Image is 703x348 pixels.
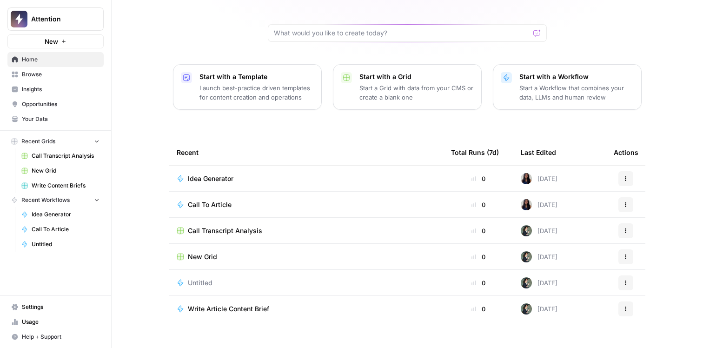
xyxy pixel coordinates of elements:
div: [DATE] [521,173,557,184]
p: Start with a Workflow [519,72,634,81]
span: Idea Generator [32,210,99,219]
span: Your Data [22,115,99,123]
p: Start a Grid with data from your CMS or create a blank one [359,83,474,102]
span: Help + Support [22,333,99,341]
span: Write Content Briefs [32,181,99,190]
button: Recent Grids [7,134,104,148]
button: Workspace: Attention [7,7,104,31]
a: Call To Article [17,222,104,237]
span: Settings [22,303,99,311]
span: Write Article Content Brief [188,304,269,314]
span: Untitled [32,240,99,248]
div: Total Runs (7d) [451,140,499,165]
span: Call To Article [188,200,232,209]
span: Untitled [188,278,212,288]
a: Write Article Content Brief [177,304,436,314]
p: Start with a Grid [359,72,474,81]
a: Untitled [17,237,104,252]
div: [DATE] [521,251,557,262]
div: 0 [451,304,506,314]
span: Idea Generator [188,174,233,183]
div: 0 [451,226,506,235]
a: Opportunities [7,97,104,112]
div: [DATE] [521,303,557,315]
a: Your Data [7,112,104,127]
span: Home [22,55,99,64]
div: [DATE] [521,199,557,210]
a: Idea Generator [177,174,436,183]
div: 0 [451,174,506,183]
span: Call Transcript Analysis [32,152,99,160]
a: Untitled [177,278,436,288]
span: Usage [22,318,99,326]
a: New Grid [17,163,104,178]
a: Idea Generator [17,207,104,222]
a: Browse [7,67,104,82]
div: 0 [451,252,506,261]
a: Home [7,52,104,67]
div: 0 [451,200,506,209]
a: Insights [7,82,104,97]
div: [DATE] [521,277,557,288]
span: Call To Article [32,225,99,234]
a: New Grid [177,252,436,261]
p: Launch best-practice driven templates for content creation and operations [199,83,314,102]
span: Recent Workflows [21,196,70,204]
a: Call To Article [177,200,436,209]
span: New [45,37,58,46]
div: Actions [614,140,638,165]
span: Browse [22,70,99,79]
button: Start with a WorkflowStart a Workflow that combines your data, LLMs and human review [493,64,642,110]
a: Write Content Briefs [17,178,104,193]
span: Call Transcript Analysis [188,226,262,235]
button: New [7,34,104,48]
span: Insights [22,85,99,94]
img: 67t7qt6pn1451ylzdoio04gij6cf [521,277,532,288]
a: Call Transcript Analysis [177,226,436,235]
a: Settings [7,300,104,315]
img: Attention Logo [11,11,27,27]
img: 67t7qt6pn1451ylzdoio04gij6cf [521,303,532,315]
div: Last Edited [521,140,556,165]
button: Start with a TemplateLaunch best-practice driven templates for content creation and operations [173,64,322,110]
img: rox323kbkgutb4wcij4krxobkpon [521,173,532,184]
input: What would you like to create today? [274,28,530,38]
button: Start with a GridStart a Grid with data from your CMS or create a blank one [333,64,482,110]
span: New Grid [32,167,99,175]
div: 0 [451,278,506,288]
img: 67t7qt6pn1451ylzdoio04gij6cf [521,251,532,262]
span: Opportunities [22,100,99,108]
button: Recent Workflows [7,193,104,207]
span: Attention [31,14,87,24]
div: Recent [177,140,436,165]
img: rox323kbkgutb4wcij4krxobkpon [521,199,532,210]
img: 67t7qt6pn1451ylzdoio04gij6cf [521,225,532,236]
div: [DATE] [521,225,557,236]
a: Usage [7,315,104,329]
span: New Grid [188,252,217,261]
p: Start with a Template [199,72,314,81]
a: Call Transcript Analysis [17,148,104,163]
span: Recent Grids [21,137,55,146]
button: Help + Support [7,329,104,344]
p: Start a Workflow that combines your data, LLMs and human review [519,83,634,102]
